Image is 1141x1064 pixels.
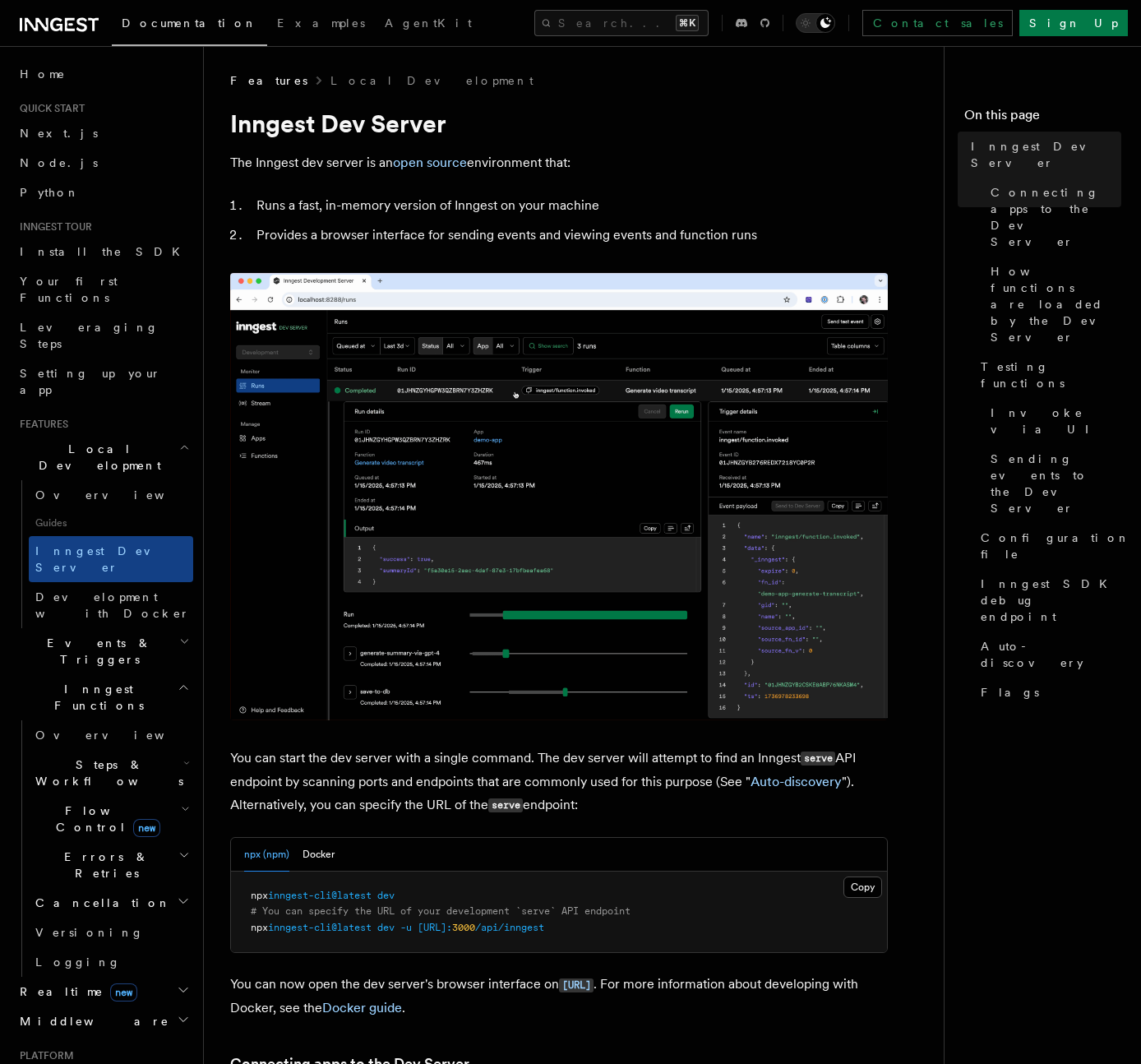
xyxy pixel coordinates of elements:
span: npx [251,890,268,901]
span: How functions are loaded by the Dev Server [991,263,1121,345]
span: Features [230,72,307,89]
button: Realtimenew [13,977,193,1006]
span: -u [400,922,412,933]
a: How functions are loaded by the Dev Server [984,257,1121,352]
a: Connecting apps to the Dev Server [984,178,1121,257]
a: Sending events to the Dev Server [984,444,1121,523]
a: Logging [29,947,193,977]
a: Flags [974,678,1121,707]
a: Invoke via UI [984,398,1121,444]
span: Inngest Dev Server [35,544,176,574]
button: Events & Triggers [13,628,193,674]
a: Leveraging Steps [13,312,193,359]
code: serve [801,752,835,766]
span: Documentation [122,16,257,30]
span: Overview [35,729,205,742]
span: Connecting apps to the Dev Server [991,184,1121,250]
span: Invoke via UI [991,405,1121,437]
span: inngest-cli@latest [268,922,372,933]
a: [URL] [559,976,594,992]
a: Contact sales [862,10,1013,36]
span: Examples [277,16,365,30]
li: Provides a browser interface for sending events and viewing events and function runs [252,224,888,247]
a: Home [13,59,193,89]
a: Testing functions [974,352,1121,398]
a: AgentKit [375,5,482,44]
span: Inngest SDK debug endpoint [981,576,1121,625]
a: Install the SDK [13,237,193,266]
span: Platform [13,1049,74,1062]
a: Inngest SDK debug endpoint [974,569,1121,631]
span: dev [377,922,395,933]
span: Inngest tour [13,220,92,234]
span: inngest-cli@latest [268,890,372,901]
img: Dev Server Demo [230,273,888,720]
a: Examples [267,5,375,44]
a: Your first Functions [13,266,193,312]
span: Middleware [13,1013,169,1029]
li: Runs a fast, in-memory version of Inngest on your machine [252,194,888,217]
span: # You can specify the URL of your development `serve` API endpoint [251,905,631,917]
span: Node.js [20,156,98,169]
span: Testing functions [981,359,1121,391]
span: 3000 [452,922,475,933]
span: Python [20,186,80,199]
kbd: ⌘K [676,15,699,31]
a: Setting up your app [13,359,193,405]
p: The Inngest dev server is an environment that: [230,151,888,174]
button: Inngest Functions [13,674,193,720]
span: Flow Control [29,803,181,835]
span: new [133,819,160,837]
a: Docker guide [322,1000,402,1015]
button: Steps & Workflows [29,750,193,796]
a: Configuration file [974,523,1121,569]
div: Inngest Functions [13,720,193,977]
a: open source [393,155,467,170]
button: Errors & Retries [29,842,193,888]
span: Quick start [13,102,85,115]
button: Local Development [13,434,193,480]
span: Inngest Dev Server [971,138,1121,171]
a: Overview [29,480,193,510]
span: Sending events to the Dev Server [991,451,1121,516]
button: Docker [303,838,335,872]
span: Guides [29,510,193,536]
span: Realtime [13,983,137,1000]
span: Next.js [20,127,98,140]
span: Setting up your app [20,367,161,396]
a: Sign Up [1019,10,1128,36]
code: serve [488,798,523,812]
p: You can start the dev server with a single command. The dev server will attempt to find an Innges... [230,747,888,817]
span: npx [251,922,268,933]
button: Search...⌘K [534,10,709,36]
span: Leveraging Steps [20,321,159,350]
a: Node.js [13,148,193,178]
a: Auto-discovery [974,631,1121,678]
a: Local Development [330,72,534,89]
span: [URL]: [418,922,452,933]
h4: On this page [964,105,1121,132]
span: Errors & Retries [29,849,178,881]
span: AgentKit [385,16,472,30]
span: new [110,983,137,1002]
span: dev [377,890,395,901]
span: Home [20,66,66,82]
a: Auto-discovery [751,774,842,789]
span: Cancellation [29,895,171,911]
span: Flags [981,684,1039,701]
a: Inngest Dev Server [29,536,193,582]
span: Steps & Workflows [29,756,183,789]
a: Development with Docker [29,582,193,628]
a: Overview [29,720,193,750]
span: Inngest Functions [13,681,178,714]
span: Configuration file [981,530,1130,562]
span: Development with Docker [35,590,190,620]
span: /api/inngest [475,922,544,933]
span: Features [13,418,68,431]
button: Middleware [13,1006,193,1036]
span: Overview [35,488,205,502]
span: Logging [35,955,121,969]
button: Cancellation [29,888,193,918]
h1: Inngest Dev Server [230,109,888,138]
span: Auto-discovery [981,638,1121,671]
